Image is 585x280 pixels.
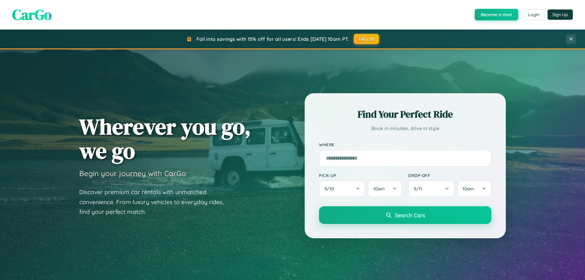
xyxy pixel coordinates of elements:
[319,173,402,178] label: Pick-up
[414,186,425,192] span: 9 / 11
[319,180,365,197] button: 9/10
[368,180,402,197] button: 10am
[457,180,491,197] button: 10am
[548,9,573,20] button: Sign Up
[408,173,491,178] label: Drop-off
[79,169,186,178] h3: Begin your journey with CarGo
[12,5,52,25] span: CarGo
[79,115,251,163] h1: Wherever you go, we go
[319,124,491,133] p: Book in minutes, drive in style
[319,142,491,147] label: Where
[408,180,455,197] button: 9/11
[319,206,491,224] button: Search Cars
[354,34,379,44] button: FALL15
[319,108,491,121] h2: Find Your Perfect Ride
[523,9,544,20] button: Login
[395,212,425,218] span: Search Cars
[475,9,518,20] button: Become a Host
[373,186,385,192] span: 10am
[324,186,337,192] span: 9 / 10
[79,187,232,217] p: Discover premium car rentals with unmatched convenience. From luxury vehicles to everyday rides, ...
[197,36,349,42] span: Fall into savings with 15% off for all users! Ends [DATE] 10am PT.
[463,186,474,192] span: 10am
